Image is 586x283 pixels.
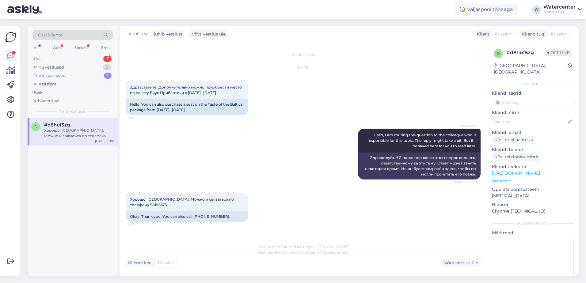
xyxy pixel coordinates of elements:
[258,250,349,255] span: Vestluse ülevõtmiseks vajutage
[38,32,63,38] span: Otsi kliente
[492,193,574,199] p: [MEDICAL_DATA]
[492,136,535,144] div: Küsi meiliaadressi
[34,73,66,79] div: Tiimi vestlused
[494,62,568,75] div: [GEOGRAPHIC_DATA], [GEOGRAPHIC_DATA]
[44,128,114,139] div: Хорошо. [GEOGRAPHIC_DATA]. Можно и связаться по телефону 58192473
[126,260,153,266] div: Kliendi keel
[492,230,574,236] p: Märkmed
[126,211,248,222] div: Okay. Thank you. You can also call [PHONE_NUMBER].
[543,9,576,14] div: Noorus OÜ
[455,4,518,15] div: Väljaspool tööaega
[492,164,574,170] p: Klienditeekond
[492,90,574,96] p: Kliendi tag'id
[51,44,62,52] div: Web
[130,85,243,95] span: Здравствуйте! Дополнительно можно приобрести место по пакету Вкус Прибалтики с [DATE] -[DATE]
[455,180,479,184] span: Nähtud ✓ 16:07
[130,197,235,207] span: Хорошо. [GEOGRAPHIC_DATA]. Можно и связаться по телефону 58192473
[492,146,574,153] p: Kliendi telefon
[127,115,150,120] span: 16:07
[543,5,576,9] div: Watercenter
[519,31,546,37] div: Klienditugi
[34,81,56,87] div: AI Assistent
[492,129,574,136] p: Kliendi email
[95,139,114,143] div: [DATE] 16:08
[59,109,86,114] span: Tiimi vestlused
[474,31,489,37] div: Klient
[128,31,143,37] span: Annika
[492,208,574,214] p: Chrome [TECHNICAL_ID]
[104,73,112,79] div: 1
[492,153,541,161] div: Küsi telefoninumbrit
[492,178,574,184] p: Vaata edasi ...
[497,51,500,56] span: d
[492,186,574,193] p: Operatsioonisüsteem
[126,99,248,115] div: Hello! You can also purchase a seat on the Taste of the Baltics package from [DATE] -[DATE]
[103,64,112,70] div: 0
[158,260,174,266] span: Russian
[32,44,40,52] div: All
[34,98,59,104] div: Arhiveeritud
[127,222,150,227] span: 16:08
[151,31,183,37] div: juhib vestlust
[44,122,70,128] span: #d8huf5zg
[73,44,88,52] div: Socials
[507,49,545,56] div: # d8huf5zg
[532,5,541,14] div: W
[492,221,574,226] div: [PERSON_NAME]
[103,56,112,62] div: 2
[315,250,349,255] i: „Võtke vestlus üle”
[492,119,567,125] input: Lisa nimi
[34,56,41,62] div: Uus
[543,5,582,14] a: WatercenterNoorus OÜ
[34,64,64,70] div: Minu vestlused
[456,124,479,128] span: AI Assistent
[442,259,481,267] div: Võta vestlus üle
[492,109,574,116] p: Kliendi nimi
[495,31,511,37] span: Russian
[258,244,348,249] span: Vestlus on määratud kasutajale [PERSON_NAME]
[367,133,477,148] span: Hello, I am routing this question to the colleague who is responsible for this topic. The reply m...
[5,31,17,43] img: Askly Logo
[100,44,113,52] div: Email
[34,124,37,129] span: d
[492,170,540,176] a: [URL][DOMAIN_NAME]
[492,81,574,86] div: Kliendi info
[492,98,574,107] input: Lisa tag
[492,202,574,208] p: Brauser
[189,30,228,38] div: Võta vestlus üle
[126,65,481,70] div: [DATE]
[126,52,481,58] div: Vestlus algas
[358,153,481,179] div: Здравствуйте! Я перенаправляю этот вопрос коллеге, ответственному за эту тему. Ответ может занять...
[34,89,43,96] div: Kõik
[551,31,567,37] span: Russian
[545,49,572,56] span: Offline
